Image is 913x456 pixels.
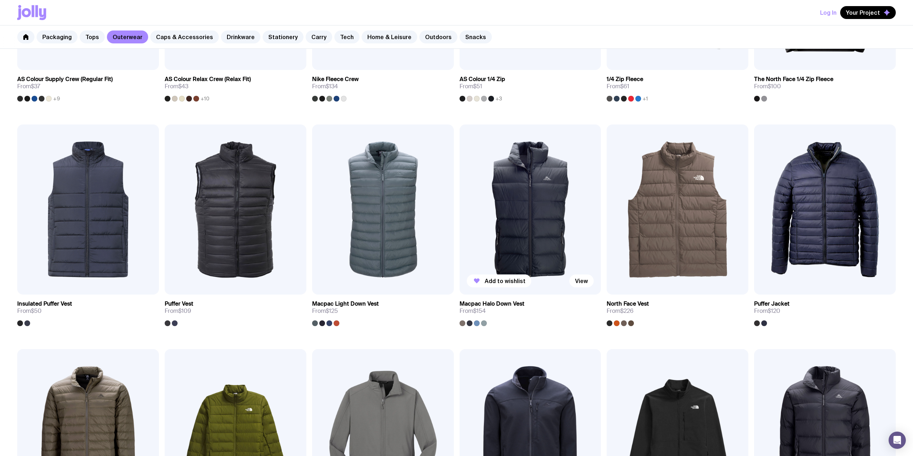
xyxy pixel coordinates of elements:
[178,307,191,315] span: $109
[334,30,359,43] a: Tech
[17,70,159,102] a: AS Colour Supply Crew (Regular Fit)From$37+9
[17,83,40,90] span: From
[607,83,629,90] span: From
[754,300,790,307] h3: Puffer Jacket
[754,70,896,102] a: The North Face 1/4 Zip FleeceFrom$100
[607,70,748,102] a: 1/4 Zip FleeceFrom$61+1
[473,83,482,90] span: $51
[460,76,505,83] h3: AS Colour 1/4 Zip
[495,96,502,102] span: +3
[312,76,359,83] h3: Nike Fleece Crew
[607,295,748,326] a: North Face VestFrom$226
[754,295,896,326] a: Puffer JacketFrom$120
[460,300,524,307] h3: Macpac Halo Down Vest
[326,307,338,315] span: $125
[53,96,60,102] span: +9
[485,277,526,285] span: Add to wishlist
[17,307,42,315] span: From
[846,9,880,16] span: Your Project
[165,295,306,326] a: Puffer VestFrom$109
[768,83,781,90] span: $100
[312,300,379,307] h3: Macpac Light Down Vest
[569,274,594,287] a: View
[326,83,338,90] span: $134
[620,83,629,90] span: $61
[460,70,601,102] a: AS Colour 1/4 ZipFrom$51+3
[460,83,482,90] span: From
[473,307,486,315] span: $154
[17,295,159,326] a: Insulated Puffer VestFrom$50
[17,300,72,307] h3: Insulated Puffer Vest
[607,307,634,315] span: From
[165,300,193,307] h3: Puffer Vest
[312,70,454,102] a: Nike Fleece CrewFrom$134
[165,76,251,83] h3: AS Colour Relax Crew (Relax Fit)
[80,30,105,43] a: Tops
[201,96,210,102] span: +10
[419,30,457,43] a: Outdoors
[754,307,780,315] span: From
[150,30,219,43] a: Caps & Accessories
[312,307,338,315] span: From
[362,30,417,43] a: Home & Leisure
[620,307,634,315] span: $226
[107,30,148,43] a: Outerwear
[460,30,492,43] a: Snacks
[607,300,649,307] h3: North Face Vest
[754,83,781,90] span: From
[306,30,332,43] a: Carry
[165,83,188,90] span: From
[643,96,648,102] span: +1
[165,70,306,102] a: AS Colour Relax Crew (Relax Fit)From$43+10
[37,30,77,43] a: Packaging
[178,83,188,90] span: $43
[754,76,833,83] h3: The North Face 1/4 Zip Fleece
[889,432,906,449] div: Open Intercom Messenger
[820,6,837,19] button: Log In
[221,30,260,43] a: Drinkware
[263,30,303,43] a: Stationery
[768,307,780,315] span: $120
[607,76,643,83] h3: 1/4 Zip Fleece
[31,307,42,315] span: $50
[467,274,531,287] button: Add to wishlist
[31,83,40,90] span: $37
[840,6,896,19] button: Your Project
[460,295,601,326] a: Macpac Halo Down VestFrom$154
[165,307,191,315] span: From
[312,83,338,90] span: From
[312,295,454,326] a: Macpac Light Down VestFrom$125
[17,76,113,83] h3: AS Colour Supply Crew (Regular Fit)
[460,307,486,315] span: From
